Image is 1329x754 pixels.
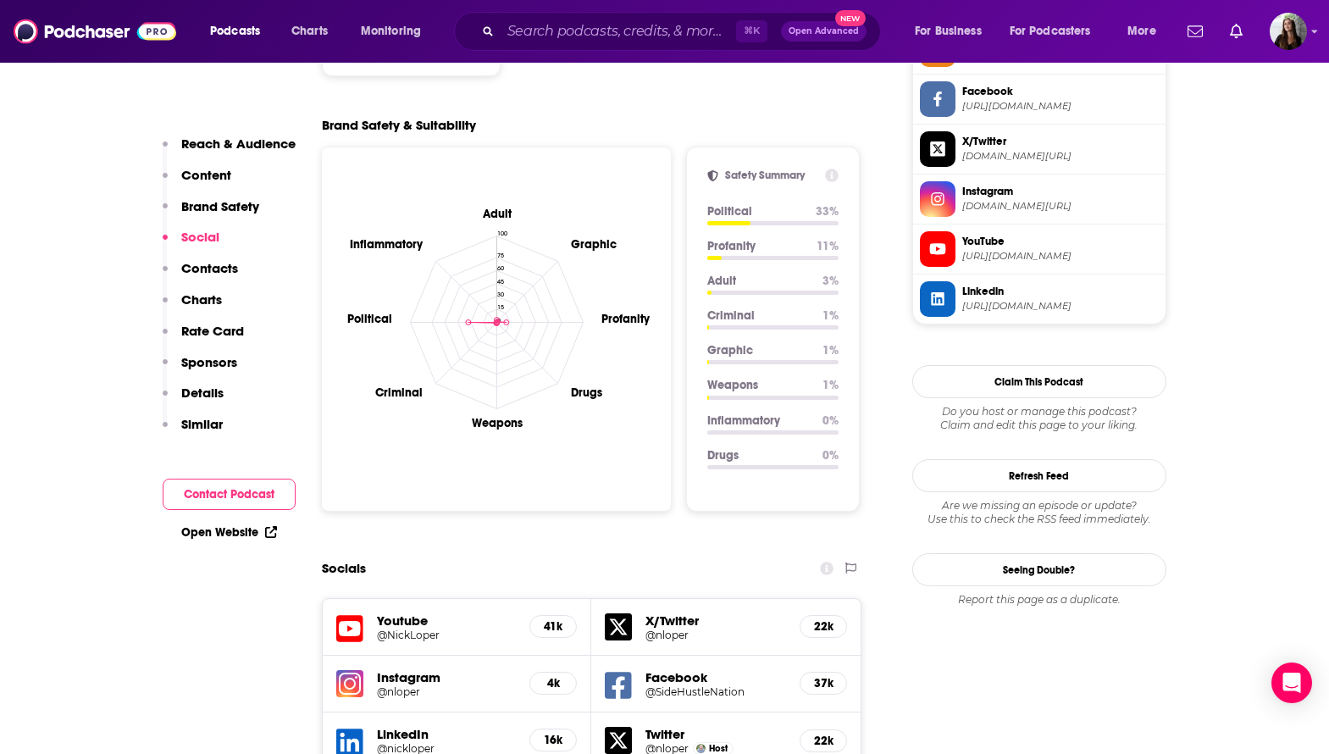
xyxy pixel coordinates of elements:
input: Search podcasts, credits, & more... [501,18,736,45]
span: Do you host or manage this podcast? [912,405,1166,419]
button: Claim This Podcast [912,365,1166,398]
div: Claim and edit this page to your liking. [912,405,1166,432]
img: User Profile [1270,13,1307,50]
span: More [1127,19,1156,43]
a: Instagram[DOMAIN_NAME][URL] [920,181,1159,217]
span: instagram.com/nloper [962,200,1159,213]
a: Show notifications dropdown [1181,17,1210,46]
h2: Socials [322,552,366,585]
tspan: 100 [496,230,507,237]
text: Inflammatory [349,236,423,251]
p: Details [181,385,224,401]
span: Open Advanced [789,27,859,36]
text: Adult [481,206,512,220]
p: Graphic [707,343,809,358]
span: Facebook [962,84,1159,99]
p: Sponsors [181,354,237,370]
span: Podcasts [210,19,260,43]
p: 0 % [822,413,839,428]
button: Contacts [163,260,238,291]
button: Content [163,167,231,198]
h5: 22k [814,619,833,634]
p: 1 % [822,308,839,323]
p: 1 % [822,378,839,392]
span: ⌘ K [736,20,767,42]
a: @NickLoper [377,629,517,641]
text: Drugs [571,385,602,400]
button: Refresh Feed [912,459,1166,492]
h5: 4k [544,676,562,690]
h5: Facebook [645,669,786,685]
span: Linkedin [962,284,1159,299]
tspan: 45 [496,277,503,285]
div: Are we missing an episode or update? Use this to check the RSS feed immediately. [912,499,1166,526]
span: Host [709,743,728,754]
a: Show notifications dropdown [1223,17,1249,46]
span: https://www.facebook.com/SideHustleNation [962,100,1159,113]
button: Social [163,229,219,260]
tspan: 30 [496,290,503,297]
p: 11 % [817,239,839,253]
button: Rate Card [163,323,244,354]
img: iconImage [336,670,363,697]
span: For Podcasters [1010,19,1091,43]
p: Social [181,229,219,245]
p: 0 % [822,448,839,463]
a: @nloper [377,685,517,698]
span: https://www.youtube.com/@NickLoper [962,250,1159,263]
p: Content [181,167,231,183]
h5: 16k [544,733,562,747]
a: Charts [280,18,338,45]
h5: Youtube [377,613,517,629]
button: open menu [903,18,1003,45]
div: Report this page as a duplicate. [912,593,1166,607]
a: Open Website [181,525,277,540]
h5: @SideHustleNation [645,685,786,698]
p: Drugs [707,448,809,463]
p: Brand Safety [181,198,259,214]
p: Rate Card [181,323,244,339]
span: Instagram [962,184,1159,199]
a: YouTube[URL][DOMAIN_NAME] [920,231,1159,267]
p: 3 % [822,274,839,288]
p: Charts [181,291,222,308]
text: Graphic [571,236,617,251]
div: Search podcasts, credits, & more... [470,12,897,51]
span: X/Twitter [962,134,1159,149]
button: Charts [163,291,222,323]
a: @nloper [645,629,786,641]
h5: Twitter [645,726,786,742]
h2: Safety Summary [725,169,818,182]
span: YouTube [962,234,1159,249]
tspan: 0 [496,316,500,324]
p: Reach & Audience [181,136,296,152]
h5: 22k [814,734,833,748]
p: 1 % [822,343,839,358]
h5: Instagram [377,669,517,685]
span: https://www.linkedin.com/in/nickloper [962,300,1159,313]
p: Similar [181,416,223,432]
span: New [835,10,866,26]
p: Adult [707,274,809,288]
p: Inflammatory [707,413,809,428]
h2: Brand Safety & Suitability [322,117,476,133]
button: Contact Podcast [163,479,296,510]
a: Linkedin[URL][DOMAIN_NAME] [920,281,1159,317]
button: open menu [349,18,443,45]
button: Show profile menu [1270,13,1307,50]
a: Seeing Double? [912,553,1166,586]
span: Charts [291,19,328,43]
img: Nick Loper [696,744,706,753]
button: Similar [163,416,223,447]
span: Logged in as bnmartinn [1270,13,1307,50]
a: Facebook[URL][DOMAIN_NAME] [920,81,1159,117]
h5: LinkedIn [377,726,517,742]
p: Weapons [707,378,809,392]
button: open menu [999,18,1116,45]
text: Profanity [601,311,651,325]
p: 33 % [816,204,839,219]
button: open menu [198,18,282,45]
